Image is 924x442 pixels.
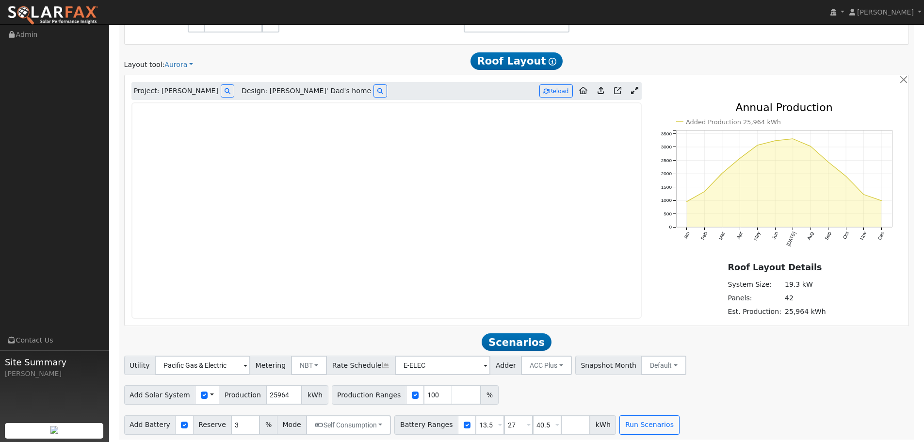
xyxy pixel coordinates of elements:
[783,278,827,291] td: 19.3 kW
[134,86,218,96] span: Project: [PERSON_NAME]
[277,415,307,435] span: Mode
[619,415,679,435] button: Run Scenarios
[842,231,850,240] text: Oct
[641,356,686,375] button: Default
[470,52,563,70] span: Roof Layout
[664,212,672,217] text: 500
[791,137,795,141] circle: onclick=""
[590,415,616,435] span: kWh
[783,292,827,305] td: 42
[809,145,812,148] circle: onclick=""
[490,356,521,375] span: Adder
[291,356,327,375] button: NBT
[5,369,104,379] div: [PERSON_NAME]
[717,231,726,241] text: Mar
[771,231,779,240] text: Jun
[783,305,827,319] td: 25,964 kWh
[242,86,371,96] span: Design: [PERSON_NAME]' Dad's home
[728,262,822,272] u: Roof Layout Details
[859,231,867,241] text: Nov
[661,131,672,136] text: 3500
[753,231,762,242] text: May
[726,292,783,305] td: Panels:
[50,426,58,434] img: retrieve
[661,158,672,163] text: 2500
[5,356,104,369] span: Site Summary
[521,356,572,375] button: ACC Plus
[686,118,781,126] text: Added Production 25,964 kWh
[302,385,328,405] span: kWh
[7,5,98,26] img: SolarFax
[124,356,156,375] span: Utility
[726,278,783,291] td: System Size:
[773,139,777,143] circle: onclick=""
[155,356,250,375] input: Select a Utility
[738,157,742,161] circle: onclick=""
[164,60,193,70] a: Aurora
[862,193,866,197] circle: onclick=""
[669,225,672,230] text: 0
[806,231,814,241] text: Aug
[539,84,573,98] button: Reload
[700,231,708,241] text: Feb
[786,231,797,247] text: [DATE]
[610,83,625,99] a: Open in Aurora
[661,198,672,203] text: 1000
[306,415,391,435] button: Self Consumption
[736,231,744,240] text: Apr
[394,415,458,435] span: Battery Ranges
[575,356,642,375] span: Snapshot Month
[482,333,551,351] span: Scenarios
[549,58,556,65] i: Show Help
[661,171,672,177] text: 2000
[575,83,591,99] a: Aurora to Home
[124,385,196,405] span: Add Solar System
[756,144,760,147] circle: onclick=""
[726,305,783,319] td: Est. Production:
[259,415,277,435] span: %
[685,200,689,204] circle: onclick=""
[250,356,292,375] span: Metering
[124,415,176,435] span: Add Battery
[219,385,266,405] span: Production
[661,145,672,150] text: 3000
[326,356,395,375] span: Rate Schedule
[857,8,914,16] span: [PERSON_NAME]
[395,356,490,375] input: Select a Rate Schedule
[844,175,848,179] circle: onclick=""
[481,385,498,405] span: %
[877,231,885,241] text: Dec
[879,199,883,203] circle: onclick=""
[628,84,642,98] a: Expand Aurora window
[193,415,232,435] span: Reserve
[661,184,672,190] text: 1500
[735,101,832,114] text: Annual Production
[682,231,691,240] text: Jan
[824,231,832,241] text: Sep
[827,161,830,164] circle: onclick=""
[720,172,724,176] circle: onclick=""
[594,83,608,99] a: Upload consumption to Aurora project
[124,61,165,68] span: Layout tool:
[702,190,706,194] circle: onclick=""
[332,385,406,405] span: Production Ranges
